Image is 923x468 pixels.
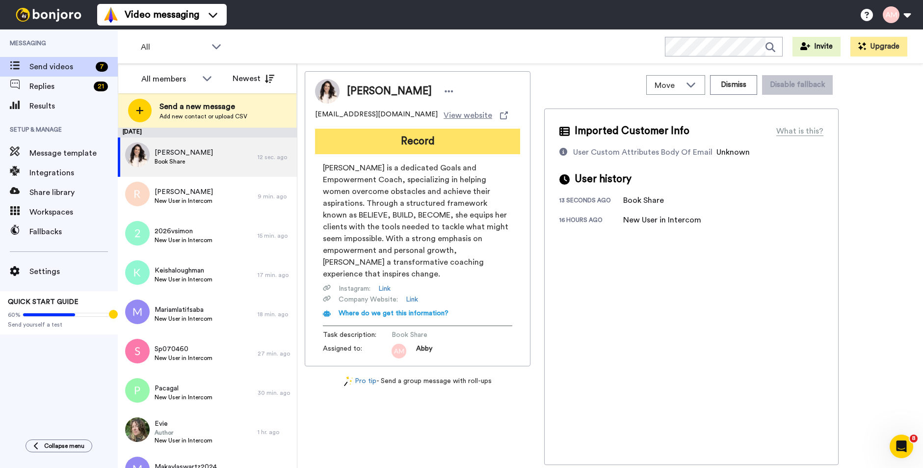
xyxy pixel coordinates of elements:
[392,330,485,340] span: Book Share
[344,376,353,386] img: magic-wand.svg
[155,393,212,401] span: New User in Intercom
[155,158,213,165] span: Book Share
[323,344,392,358] span: Assigned to:
[559,196,623,206] div: 13 seconds ago
[258,350,292,358] div: 27 min. ago
[258,271,292,279] div: 17 min. ago
[155,419,212,429] span: Evie
[8,299,79,305] span: QUICK START GUIDE
[155,236,212,244] span: New User in Intercom
[315,110,438,121] span: [EMAIL_ADDRESS][DOMAIN_NAME]
[559,216,623,226] div: 16 hours ago
[573,146,712,158] div: User Custom Attributes Body Of Email
[109,310,118,319] div: Tooltip anchor
[339,284,370,294] span: Instagram :
[155,197,213,205] span: New User in Intercom
[155,226,212,236] span: 2026vsimon
[344,376,376,386] a: Pro tip
[910,435,918,442] span: 8
[258,193,292,200] div: 9 min. ago
[792,37,841,56] button: Invite
[29,147,118,159] span: Message template
[118,128,297,138] div: [DATE]
[258,310,292,318] div: 18 min. ago
[776,125,823,137] div: What is this?
[94,82,108,91] div: 21
[155,305,212,315] span: Mariamlatifsaba
[258,389,292,397] div: 30 min. ago
[258,428,292,436] div: 1 hr. ago
[155,266,212,275] span: Keishaloughman
[125,8,199,22] span: Video messaging
[347,84,432,99] span: [PERSON_NAME]
[141,73,197,85] div: All members
[155,354,212,362] span: New User in Intercom
[225,69,282,88] button: Newest
[159,101,247,112] span: Send a new message
[623,214,701,226] div: New User in Intercom
[416,344,432,358] span: Abby
[125,142,150,167] img: 13e86299-a6bd-4487-ae0d-592ac6d73e40.jpg
[125,182,150,206] img: r.png
[850,37,907,56] button: Upgrade
[29,100,118,112] span: Results
[26,440,92,452] button: Collapse menu
[8,311,21,319] span: 60%
[125,221,150,246] img: 2.png
[655,80,681,91] span: Move
[155,384,212,393] span: Pacagal
[315,129,520,154] button: Record
[103,7,119,23] img: vm-color.svg
[623,194,672,206] div: Book Share
[141,41,207,53] span: All
[29,167,118,179] span: Integrations
[125,339,150,363] img: s.png
[716,148,750,156] span: Unknown
[155,315,212,323] span: New User in Intercom
[29,61,92,73] span: Send videos
[29,206,118,218] span: Workspaces
[155,344,212,354] span: Sp070460
[315,79,340,104] img: Image of Amanda
[323,330,392,340] span: Task description :
[125,300,150,324] img: m.png
[575,172,632,187] span: User history
[323,162,512,280] span: [PERSON_NAME] is a dedicated Goals and Empowerment Coach, specializing in helping women overcome ...
[305,376,530,386] div: - Send a group message with roll-ups
[444,110,492,121] span: View website
[96,62,108,72] div: 7
[155,275,212,283] span: New User in Intercom
[710,75,757,95] button: Dismiss
[444,110,508,121] a: View website
[392,344,406,358] img: am.png
[575,124,689,138] span: Imported Customer Info
[155,429,212,437] span: Author
[125,417,150,442] img: 903e56dd-9426-4ce2-a1ba-bbb28e628d64.jpg
[258,232,292,240] div: 15 min. ago
[406,295,418,304] a: Link
[29,226,118,238] span: Fallbacks
[762,75,833,95] button: Disable fallback
[339,310,448,317] span: Where do we get this information?
[159,112,247,120] span: Add new contact or upload CSV
[155,148,213,158] span: [PERSON_NAME]
[378,284,391,294] a: Link
[155,437,212,444] span: New User in Intercom
[125,260,150,285] img: k.png
[29,187,118,198] span: Share library
[125,378,150,403] img: p.png
[258,153,292,161] div: 12 sec. ago
[44,442,84,450] span: Collapse menu
[29,81,90,92] span: Replies
[155,187,213,197] span: [PERSON_NAME]
[29,266,118,277] span: Settings
[890,435,913,458] iframe: Intercom live chat
[12,8,85,22] img: bj-logo-header-white.svg
[8,321,110,329] span: Send yourself a test
[339,295,398,304] span: Company Website :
